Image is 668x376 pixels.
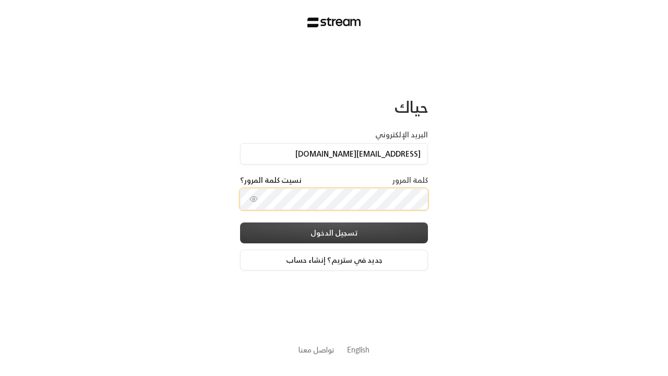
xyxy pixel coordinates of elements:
a: نسيت كلمة المرور؟ [240,175,302,185]
img: Stream Logo [307,17,361,28]
a: English [347,340,369,359]
a: تواصل معنا [299,343,335,356]
button: تواصل معنا [299,344,335,355]
a: جديد في ستريم؟ إنشاء حساب [240,250,428,271]
label: البريد الإلكتروني [375,130,428,140]
button: toggle password visibility [245,191,262,207]
span: حياك [395,93,428,121]
label: كلمة المرور [392,175,428,185]
button: تسجيل الدخول [240,222,428,243]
